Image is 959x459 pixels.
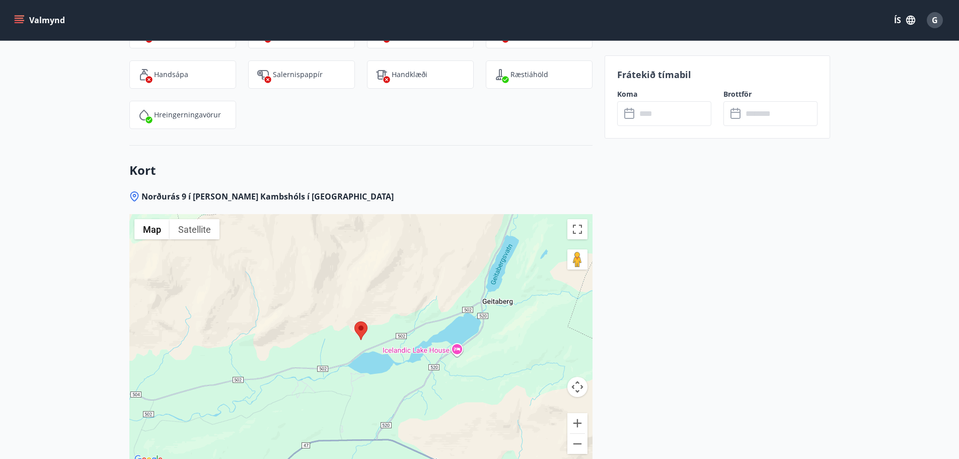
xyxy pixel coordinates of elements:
span: Norðurás 9 í [PERSON_NAME] Kambshóls í [GEOGRAPHIC_DATA] [141,191,394,202]
p: Handklæði [392,70,427,80]
label: Brottför [723,89,818,99]
img: IEMZxl2UAX2uiPqnGqR2ECYTbkBjM7IGMvKNT7zJ.svg [138,109,150,121]
button: Toggle fullscreen view [567,219,587,239]
p: Handsápa [154,70,188,80]
button: Show satellite imagery [170,219,219,239]
p: Hreingerningavörur [154,110,221,120]
button: Zoom out [567,434,587,454]
p: Frátekið tímabil [617,68,818,81]
button: Show street map [134,219,170,239]
button: Drag Pegman onto the map to open Street View [567,249,587,270]
img: saOQRUK9k0plC04d75OSnkMeCb4WtbSIwuaOqe9o.svg [494,69,506,81]
p: Ræstiáhöld [510,70,548,80]
button: menu [12,11,69,29]
button: ÍS [889,11,921,29]
span: G [932,15,938,26]
button: Map camera controls [567,377,587,397]
button: Zoom in [567,413,587,433]
img: 96TlfpxwFVHR6UM9o3HrTVSiAREwRYtsizir1BR0.svg [138,69,150,81]
p: Salernispappír [273,70,323,80]
h3: Kort [129,162,593,179]
button: G [923,8,947,32]
label: Koma [617,89,711,99]
img: JsUkc86bAWErts0UzsjU3lk4pw2986cAIPoh8Yw7.svg [257,69,269,81]
img: uiBtL0ikWr40dZiggAgPY6zIBwQcLm3lMVfqTObx.svg [376,69,388,81]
